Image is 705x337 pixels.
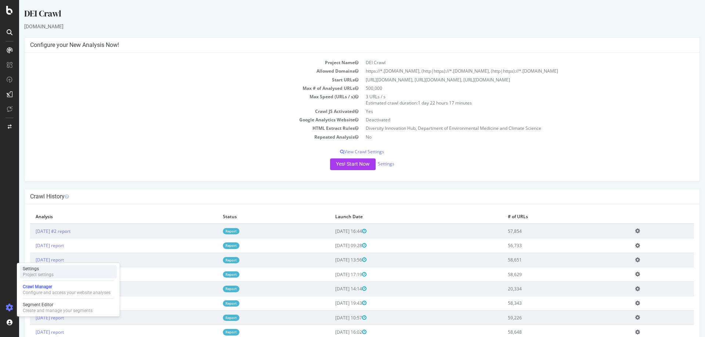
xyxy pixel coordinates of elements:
[311,158,357,170] button: Yes! Start Now
[11,107,343,116] td: Crawl JS Activated
[5,23,681,30] div: [DOMAIN_NAME]
[198,210,311,224] th: Status
[483,238,611,253] td: 56,733
[23,272,54,278] div: Project settings
[23,302,93,308] div: Segment Editor
[316,315,347,321] span: [DATE] 10:57
[343,84,675,92] td: 500,000
[23,266,54,272] div: Settings
[17,300,51,306] a: [DATE] #2 report
[343,133,675,141] td: No
[483,311,611,325] td: 59,226
[316,286,347,292] span: [DATE] 14:14
[311,210,483,224] th: Launch Date
[11,133,343,141] td: Repeated Analysis
[316,300,347,306] span: [DATE] 19:43
[11,193,675,200] h4: Crawl History
[483,224,611,238] td: 57,854
[204,228,220,234] a: Report
[11,92,343,107] td: Max Speed (URLs / s)
[359,161,375,167] a: Settings
[11,76,343,84] td: Start URLs
[23,290,111,296] div: Configure and access your website analyses
[204,300,220,307] a: Report
[204,315,220,321] a: Report
[11,116,343,124] td: Google Analytics Website
[11,67,343,75] td: Allowed Domains
[5,7,681,23] div: DEI Crawl
[316,257,347,263] span: [DATE] 13:56
[343,116,675,124] td: Deactivated
[23,284,111,290] div: Crawl Manager
[483,267,611,282] td: 58,629
[11,210,198,224] th: Analysis
[204,257,220,263] a: Report
[17,315,45,321] a: [DATE] report
[343,76,675,84] td: [URL][DOMAIN_NAME], [URL][DOMAIN_NAME], [URL][DOMAIN_NAME]
[17,271,51,278] a: [DATE] #2 report
[343,124,675,132] td: Diversity Innovation Hub, Department of Environmental Medicine and Climate Science
[483,296,611,310] td: 58,343
[343,92,675,107] td: 3 URLs / s Estimated crawl duration:
[11,124,343,132] td: HTML Extract Rules
[483,253,611,267] td: 58,651
[343,107,675,116] td: Yes
[17,242,45,249] a: [DATE] report
[483,282,611,296] td: 20,334
[20,265,117,278] a: SettingsProject settings
[20,283,117,296] a: Crawl ManagerConfigure and access your website analyses
[204,286,220,292] a: Report
[20,301,117,314] a: Segment EditorCreate and manage your segments
[483,210,611,224] th: # of URLs
[11,58,343,67] td: Project Name
[316,329,347,335] span: [DATE] 16:02
[399,100,453,106] span: 1 day 22 hours 17 minutes
[316,271,347,278] span: [DATE] 17:19
[343,67,675,75] td: https://*.[DOMAIN_NAME], (http|https)://*.[DOMAIN_NAME], (http|https)://*.[DOMAIN_NAME]
[343,58,675,67] td: DEI Crawl
[316,228,347,234] span: [DATE] 16:44
[11,41,675,49] h4: Configure your New Analysis Now!
[316,242,347,249] span: [DATE] 09:28
[204,329,220,335] a: Report
[23,308,93,314] div: Create and manage your segments
[17,257,45,263] a: [DATE] report
[17,329,45,335] a: [DATE] report
[204,271,220,278] a: Report
[17,286,45,292] a: [DATE] report
[204,242,220,249] a: Report
[11,149,675,155] p: View Crawl Settings
[17,228,51,234] a: [DATE] #2 report
[11,84,343,92] td: Max # of Analysed URLs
